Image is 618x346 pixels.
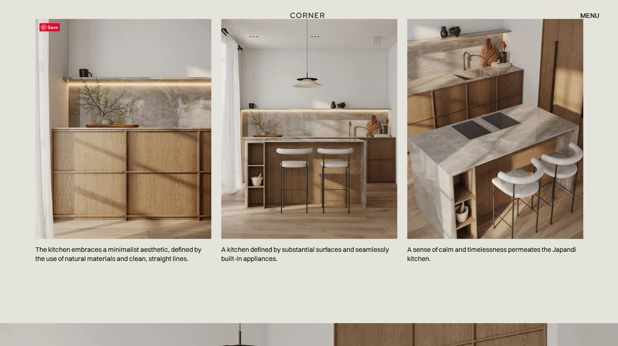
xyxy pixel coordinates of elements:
div: menu [580,12,599,19]
p: A sense of calm and timelessness permeates the Japandi kitchen. [407,239,583,269]
p: A kitchen defined by substantial surfaces and seamlessly built-in appliances. [221,239,397,269]
p: The kitchen embraces a minimalist aesthetic, defined by the use of natural materials and clean, s... [35,239,211,269]
div: menu [572,8,599,22]
a: home [283,10,335,21]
